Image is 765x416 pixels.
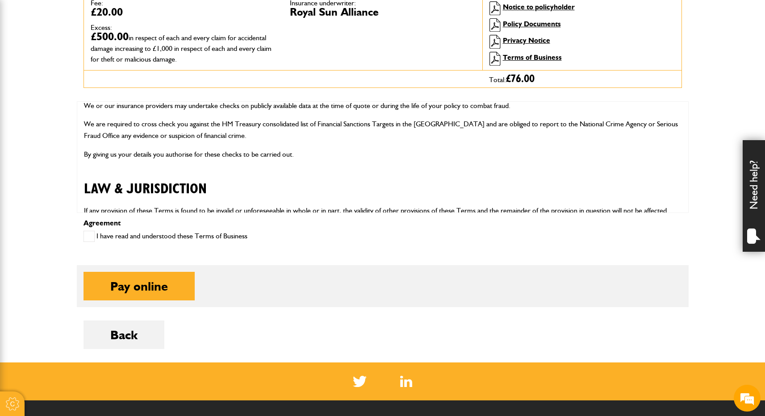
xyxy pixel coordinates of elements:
[84,231,247,242] label: I have read and understood these Terms of Business
[503,53,562,62] a: Terms of Business
[503,3,575,11] a: Notice to policyholder
[482,71,681,87] div: Total:
[400,376,412,387] a: LinkedIn
[4,260,170,291] textarea: Type your message and hit 'Enter'
[91,7,276,17] dd: £20.00
[84,220,682,227] p: Agreement
[743,140,765,252] div: Need help?
[12,107,159,132] span: I am looking to purchase insurance / I have a question about a quote I am doing
[74,87,159,103] span: I have an error message
[40,225,159,240] span: What do JCB's plant policies cover?
[511,74,535,84] span: 76.00
[84,320,164,349] button: Back
[503,36,550,45] a: Privacy Notice
[290,7,476,17] dd: Royal Sun Alliance
[84,118,681,141] p: We are required to cross check you against the HM Treasury consolidated list of Financial Sanctio...
[353,376,367,387] img: Twitter
[84,205,681,239] p: If any provision of these Terms is found to be invalid or unforeseeable in whole or in part, the ...
[146,4,168,26] div: Minimize live chat window
[12,137,159,162] span: I would like to discuss an existing policy (including short term hired in plant)
[506,74,535,84] span: £
[91,31,276,63] dd: £500.00
[84,100,681,112] p: We or our insurance providers may undertake checks on publicly available data at the time of quot...
[15,50,38,62] img: d_20077148190_operators_62643000001515001
[400,376,412,387] img: Linked In
[12,166,159,191] span: I do not know the make/model of the item I am hiring
[84,272,195,300] button: Pay online
[91,24,276,31] dt: Excess:
[12,196,159,220] span: I do not know the serial number of the item I am trying to insure
[84,149,681,160] p: By giving us your details you authorise for these checks to be carried out.
[46,50,150,62] div: JCB Insurance
[503,20,561,28] a: Policy Documents
[91,33,272,63] span: in respect of each and every claim for accidental damage increasing to £1,000 in respect of each ...
[84,167,681,197] h2: LAW & JURISDICTION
